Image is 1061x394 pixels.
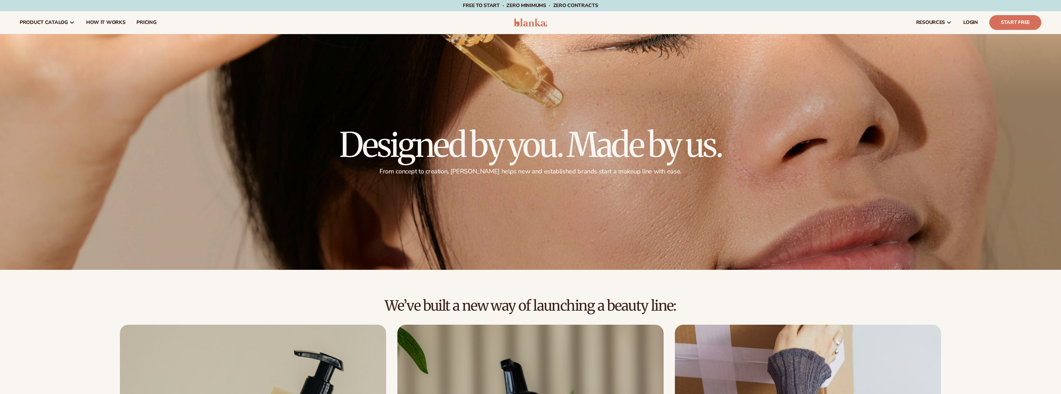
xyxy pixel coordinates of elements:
[514,18,547,27] img: logo
[339,128,722,162] h1: Designed by you. Made by us.
[86,20,126,25] span: How It Works
[339,167,722,176] p: From concept to creation, [PERSON_NAME] helps new and established brands start a makeup line with...
[81,11,131,34] a: How It Works
[20,298,1041,313] h2: We’ve built a new way of launching a beauty line:
[916,20,945,25] span: resources
[136,20,156,25] span: pricing
[131,11,162,34] a: pricing
[963,20,978,25] span: LOGIN
[463,2,598,9] span: Free to start · ZERO minimums · ZERO contracts
[14,11,81,34] a: product catalog
[958,11,984,34] a: LOGIN
[910,11,958,34] a: resources
[989,15,1041,30] a: Start Free
[20,20,68,25] span: product catalog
